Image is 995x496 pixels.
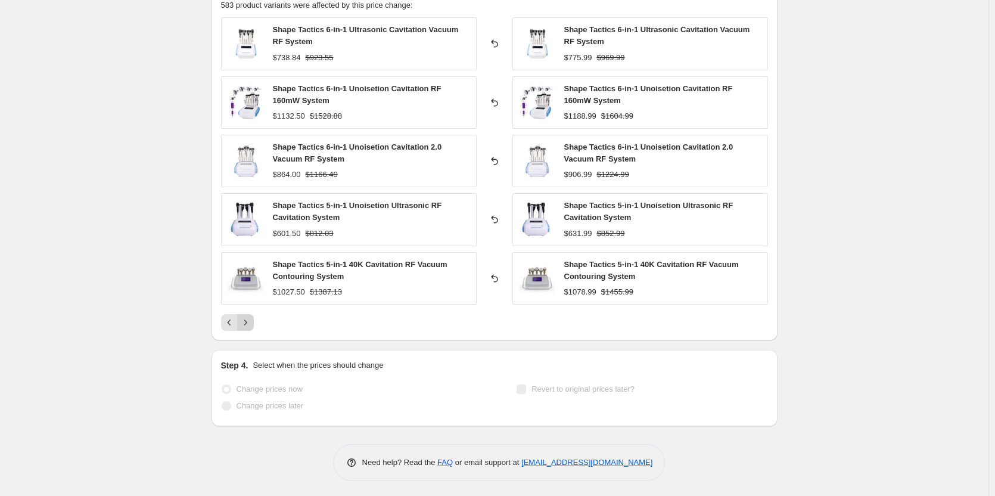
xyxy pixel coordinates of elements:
[253,359,383,371] p: Select when the prices should change
[228,261,263,296] img: shape-tactics-5-in-1-40k-cavitation-vacuum-weight-loss-rf-skin-rejuvenation-machine-wlcmwd678-296...
[564,110,596,122] div: $1188.99
[453,458,521,467] span: or email support at
[310,286,342,298] strike: $1387.13
[306,169,338,181] strike: $1166.40
[221,359,248,371] h2: Step 4.
[564,25,750,46] span: Shape Tactics 6-in-1 Ultrasonic Cavitation Vacuum RF System
[601,110,633,122] strike: $1604.99
[564,52,592,64] div: $775.99
[273,110,305,122] div: $1132.50
[221,314,254,331] nav: Pagination
[362,458,438,467] span: Need help? Read the
[228,26,263,61] img: shape-tactics-6-in-1-ultrasonic-cavitation-vacuum-rf-slimming-machine-yhcm5403s-871417_80x.jpg
[237,401,304,410] span: Change prices later
[564,260,739,281] span: Shape Tactics 5-in-1 40K Cavitation RF Vacuum Contouring System
[273,260,447,281] span: Shape Tactics 5-in-1 40K Cavitation RF Vacuum Contouring System
[273,201,442,222] span: Shape Tactics 5-in-1 Unoisetion Ultrasonic RF Cavitation System
[564,201,733,222] span: Shape Tactics 5-in-1 Unoisetion Ultrasonic RF Cavitation System
[597,52,625,64] strike: $969.99
[273,142,442,163] span: Shape Tactics 6-in-1 Unoisetion Cavitation 2.0 Vacuum RF System
[310,110,342,122] strike: $1528.88
[306,52,334,64] strike: $923.55
[519,85,555,120] img: shape-tactics-6-in-1-unoisetion-cavitation-radio-frequency-160mw-machine-yhcm5504s-952234_80x.jpg
[597,228,625,240] strike: $852.99
[228,143,263,179] img: shape-tactics-6-in-1-advanced-unoisetion-cavitation-20-vacuum-rf-body-sculpting-yhcm5504sb-374807...
[519,201,555,237] img: shape-tactics-5-in-1-unoisetion-ultrasonic-rf-cavitation-weight-loss-machine-yhcm5302-779665_80x.jpg
[564,142,733,163] span: Shape Tactics 6-in-1 Unoisetion Cavitation 2.0 Vacuum RF System
[237,314,254,331] button: Next
[521,458,652,467] a: [EMAIL_ADDRESS][DOMAIN_NAME]
[601,286,633,298] strike: $1455.99
[273,169,301,181] div: $864.00
[228,85,263,120] img: shape-tactics-6-in-1-unoisetion-cavitation-radio-frequency-160mw-machine-yhcm5504s-952234_80x.jpg
[306,228,334,240] strike: $812.03
[273,286,305,298] div: $1027.50
[273,84,441,105] span: Shape Tactics 6-in-1 Unoisetion Cavitation RF 160mW System
[519,26,555,61] img: shape-tactics-6-in-1-ultrasonic-cavitation-vacuum-rf-slimming-machine-yhcm5403s-871417_80x.jpg
[221,314,238,331] button: Previous
[228,201,263,237] img: shape-tactics-5-in-1-unoisetion-ultrasonic-rf-cavitation-weight-loss-machine-yhcm5302-779665_80x.jpg
[564,169,592,181] div: $906.99
[564,286,596,298] div: $1078.99
[437,458,453,467] a: FAQ
[519,143,555,179] img: shape-tactics-6-in-1-advanced-unoisetion-cavitation-20-vacuum-rf-body-sculpting-yhcm5504sb-374807...
[597,169,629,181] strike: $1224.99
[237,385,303,393] span: Change prices now
[531,385,635,393] span: Revert to original prices later?
[564,228,592,240] div: $631.99
[519,261,555,296] img: shape-tactics-5-in-1-40k-cavitation-vacuum-weight-loss-rf-skin-rejuvenation-machine-wlcmwd678-296...
[273,52,301,64] div: $738.84
[221,1,413,10] span: 583 product variants were affected by this price change:
[273,228,301,240] div: $601.50
[273,25,459,46] span: Shape Tactics 6-in-1 Ultrasonic Cavitation Vacuum RF System
[564,84,733,105] span: Shape Tactics 6-in-1 Unoisetion Cavitation RF 160mW System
